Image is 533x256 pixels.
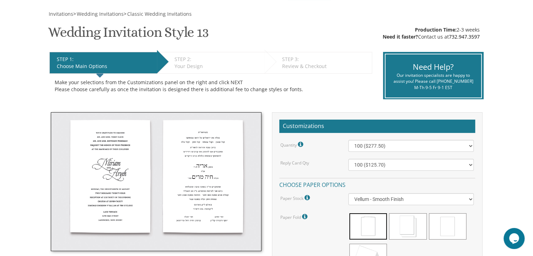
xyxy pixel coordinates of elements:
div: Need Help? [391,61,476,72]
h4: Choose paper options [279,178,475,190]
div: Make your selections from the Customizations panel on the right and click NEXT Please choose care... [55,79,367,93]
a: Invitations [48,11,73,17]
div: STEP 2: [175,56,261,63]
span: > [73,11,124,17]
div: Our invitation specialists are happy to assist you! Please call [PHONE_NUMBER] M-Th 9-5 Fr 9-1 EST [391,72,476,90]
span: > [124,11,192,17]
span: Production Time: [415,26,457,33]
div: STEP 3: [282,56,368,63]
div: Your Design [175,63,261,70]
span: Invitations [49,11,73,17]
a: 732.947.3597 [449,33,480,40]
a: Wedding Invitations [76,11,124,17]
label: Paper Stock [280,193,312,202]
div: Review & Checkout [282,63,368,70]
span: Wedding Invitations [77,11,124,17]
label: Reply Card Qty [280,160,309,166]
h1: Wedding Invitation Style 13 [48,25,209,45]
img: style13_thumb.jpg [51,112,261,251]
div: Choose Main Options [57,63,153,70]
label: Quantity [280,140,305,149]
iframe: chat widget [504,228,526,249]
label: Paper Fold [280,212,309,221]
h2: Customizations [279,120,475,133]
div: 2-3 weeks Contact us at [383,26,480,40]
span: Need it faster? [383,33,418,40]
div: STEP 1: [57,56,153,63]
a: Classic Wedding Invitations [127,11,192,17]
